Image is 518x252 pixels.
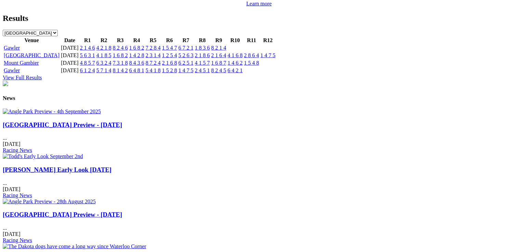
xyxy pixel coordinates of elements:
a: 8 2 1 4 [211,45,226,51]
a: 6 2 5 1 [178,60,194,66]
a: 1 5 4 8 [244,60,259,66]
a: 8 2 4 5 [211,67,226,73]
th: R8 [195,37,210,44]
a: View Full Results [3,75,42,80]
div: ... [3,211,515,243]
th: R6 [162,37,177,44]
a: 8 1 4 2 [113,67,128,73]
a: 2 3 1 4 [146,52,161,58]
a: 1 4 7 5 [178,67,194,73]
a: 5 4 1 8 [146,67,161,73]
h4: News [3,95,515,101]
th: R11 [244,37,260,44]
a: 1 6 8 2 [129,45,144,51]
th: R4 [129,37,145,44]
a: Mount Gambier [4,60,39,66]
a: [GEOGRAPHIC_DATA] Preview - [DATE] [3,211,122,218]
a: 6 3 2 4 [96,60,111,66]
div: ... [3,121,515,154]
a: 6 4 2 1 [228,67,243,73]
a: 4 1 5 7 [195,60,210,66]
a: 1 4 2 8 [129,52,144,58]
img: Angle Park Preview - 4th September 2025 [3,109,101,115]
a: 1 4 7 5 [261,52,276,58]
th: R7 [178,37,194,44]
th: R3 [112,37,128,44]
td: [DATE] [61,52,79,59]
a: 4 8 5 7 [80,60,95,66]
td: [DATE] [61,45,79,51]
a: 1 5 4 7 [162,45,177,51]
a: 2 8 6 4 [244,52,259,58]
img: The Dakota dogs have come a long way since Waterloo Corner [3,243,146,250]
a: 6 7 2 1 [178,45,194,51]
a: 2 1 6 8 [162,60,177,66]
a: 8 4 3 6 [129,60,144,66]
a: [PERSON_NAME] Early Look [DATE] [3,166,111,173]
th: R12 [260,37,276,44]
a: 8 2 4 6 [113,45,128,51]
img: chasers_homepage.jpg [3,81,8,86]
a: 5 6 3 1 [80,52,95,58]
a: 4 1 8 5 [96,52,111,58]
a: 5 7 1 4 [96,67,111,73]
a: 2 1 4 6 [80,45,95,51]
a: 1 6 8 2 [113,52,128,58]
a: 7 3 1 8 [113,60,128,66]
th: Date [61,37,79,44]
th: R2 [96,37,112,44]
a: Learn more [246,1,271,7]
a: Gawler [4,67,20,73]
a: 5 2 6 3 [178,52,194,58]
th: R9 [211,37,227,44]
a: 2 4 5 1 [195,67,210,73]
a: 8 7 2 4 [146,60,161,66]
a: 6 4 8 1 [129,67,144,73]
a: 1 5 2 8 [162,67,177,73]
a: 4 2 1 8 [96,45,111,51]
a: 1 6 8 7 [211,60,226,66]
th: R10 [227,37,243,44]
a: [GEOGRAPHIC_DATA] [4,52,59,58]
th: Venue [3,37,60,44]
a: 7 2 8 4 [146,45,161,51]
a: 1 8 3 6 [195,45,210,51]
a: 6 1 2 4 [80,67,95,73]
img: Angle Park Preview - 28th August 2025 [3,199,96,205]
a: 2 1 8 6 [195,52,210,58]
a: 1 4 6 2 [228,60,243,66]
th: R5 [145,37,161,44]
a: Racing News [3,237,32,243]
a: Racing News [3,147,32,153]
th: R1 [80,37,95,44]
span: [DATE] [3,141,21,147]
h2: Results [3,14,515,23]
a: [GEOGRAPHIC_DATA] Preview - [DATE] [3,121,122,128]
img: Todd's Early Look September 2nd [3,153,83,160]
a: Gawler [4,45,20,51]
a: 4 1 6 8 [228,52,243,58]
span: [DATE] [3,231,21,237]
a: Racing News [3,192,32,198]
div: ... [3,166,515,199]
a: 2 1 6 4 [211,52,226,58]
span: [DATE] [3,186,21,192]
a: 1 2 5 4 [162,52,177,58]
td: [DATE] [61,67,79,74]
td: [DATE] [61,60,79,66]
